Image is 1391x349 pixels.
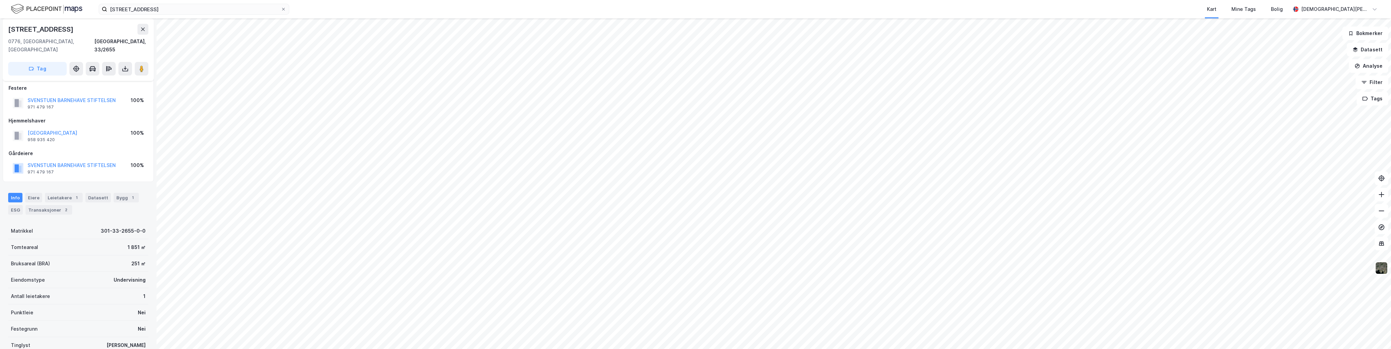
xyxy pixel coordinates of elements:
[107,4,281,14] input: Søk på adresse, matrikkel, gårdeiere, leietakere eller personer
[8,24,75,35] div: [STREET_ADDRESS]
[1207,5,1216,13] div: Kart
[131,96,144,104] div: 100%
[8,62,67,76] button: Tag
[114,193,139,202] div: Bygg
[1349,59,1388,73] button: Analyse
[131,260,146,268] div: 251 ㎡
[1347,43,1388,56] button: Datasett
[73,194,80,201] div: 1
[1301,5,1369,13] div: [DEMOGRAPHIC_DATA][PERSON_NAME]
[138,325,146,333] div: Nei
[128,243,146,251] div: 1 851 ㎡
[1357,316,1391,349] iframe: Chat Widget
[11,243,38,251] div: Tomteareal
[26,205,72,215] div: Transaksjoner
[138,309,146,317] div: Nei
[94,37,148,54] div: [GEOGRAPHIC_DATA], 33/2655
[1356,76,1388,89] button: Filter
[9,117,148,125] div: Hjemmelshaver
[1357,92,1388,105] button: Tags
[129,194,136,201] div: 1
[143,292,146,300] div: 1
[1342,27,1388,40] button: Bokmerker
[11,292,50,300] div: Antall leietakere
[11,276,45,284] div: Eiendomstype
[131,161,144,169] div: 100%
[85,193,111,202] div: Datasett
[8,37,94,54] div: 0776, [GEOGRAPHIC_DATA], [GEOGRAPHIC_DATA]
[28,104,54,110] div: 971 479 167
[8,193,22,202] div: Info
[101,227,146,235] div: 301-33-2655-0-0
[11,3,82,15] img: logo.f888ab2527a4732fd821a326f86c7f29.svg
[8,205,23,215] div: ESG
[9,149,148,157] div: Gårdeiere
[28,169,54,175] div: 971 479 167
[28,137,55,143] div: 958 935 420
[11,325,37,333] div: Festegrunn
[11,309,33,317] div: Punktleie
[63,206,69,213] div: 2
[11,227,33,235] div: Matrikkel
[11,260,50,268] div: Bruksareal (BRA)
[25,193,42,202] div: Eiere
[9,84,148,92] div: Festere
[1271,5,1283,13] div: Bolig
[1231,5,1256,13] div: Mine Tags
[131,129,144,137] div: 100%
[1375,262,1388,275] img: 9k=
[114,276,146,284] div: Undervisning
[45,193,83,202] div: Leietakere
